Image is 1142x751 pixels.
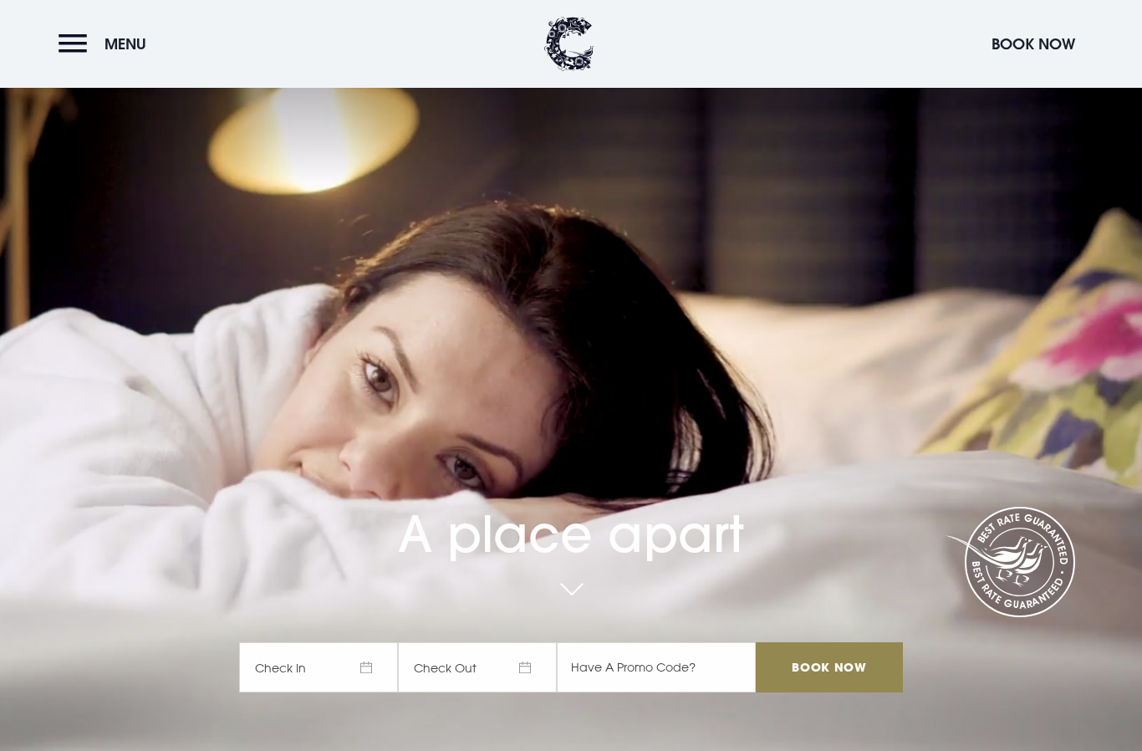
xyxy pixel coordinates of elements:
[59,26,155,62] button: Menu
[105,34,146,54] span: Menu
[544,17,594,71] img: Clandeboye Lodge
[239,458,903,564] h1: A place apart
[239,642,398,692] span: Check In
[756,642,903,692] input: Book Now
[398,642,557,692] span: Check Out
[557,642,756,692] input: Have A Promo Code?
[983,26,1083,62] button: Book Now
